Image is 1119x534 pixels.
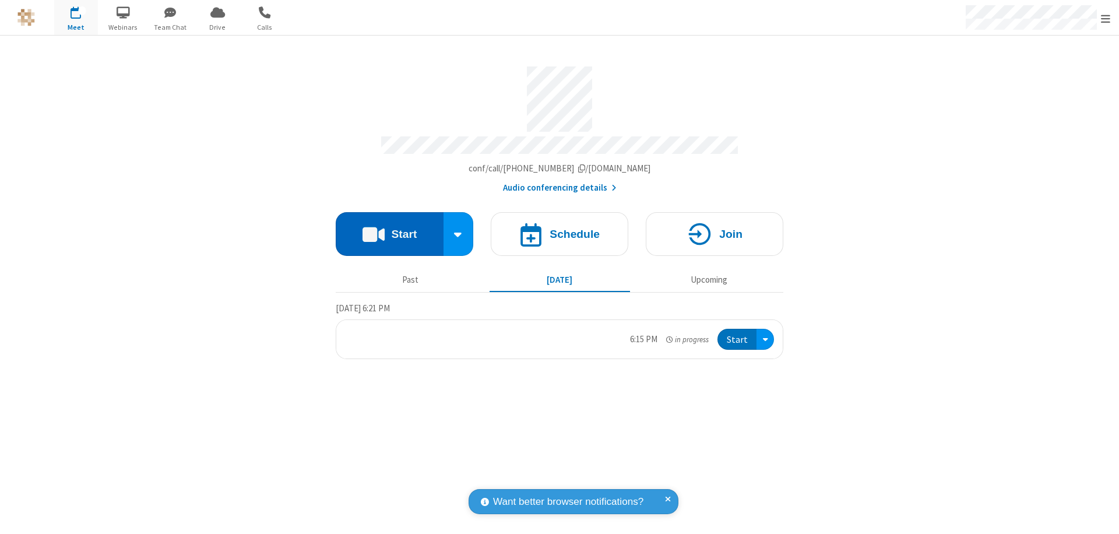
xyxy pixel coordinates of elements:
[391,229,417,240] h4: Start
[243,22,287,33] span: Calls
[101,22,145,33] span: Webinars
[646,212,783,256] button: Join
[550,229,600,240] h4: Schedule
[717,329,756,350] button: Start
[666,334,709,345] em: in progress
[340,269,481,291] button: Past
[719,229,743,240] h4: Join
[149,22,192,33] span: Team Chat
[196,22,240,33] span: Drive
[491,212,628,256] button: Schedule
[17,9,35,26] img: QA Selenium DO NOT DELETE OR CHANGE
[639,269,779,291] button: Upcoming
[336,212,444,256] button: Start
[493,494,643,510] span: Want better browser notifications?
[336,301,783,360] section: Today's Meetings
[336,58,783,195] section: Account details
[444,212,474,256] div: Start conference options
[469,163,651,174] span: Copy my meeting room link
[79,6,86,15] div: 1
[469,162,651,175] button: Copy my meeting room linkCopy my meeting room link
[630,333,657,346] div: 6:15 PM
[503,181,617,195] button: Audio conferencing details
[54,22,98,33] span: Meet
[490,269,630,291] button: [DATE]
[1090,504,1110,526] iframe: Chat
[336,303,390,314] span: [DATE] 6:21 PM
[756,329,774,350] div: Open menu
